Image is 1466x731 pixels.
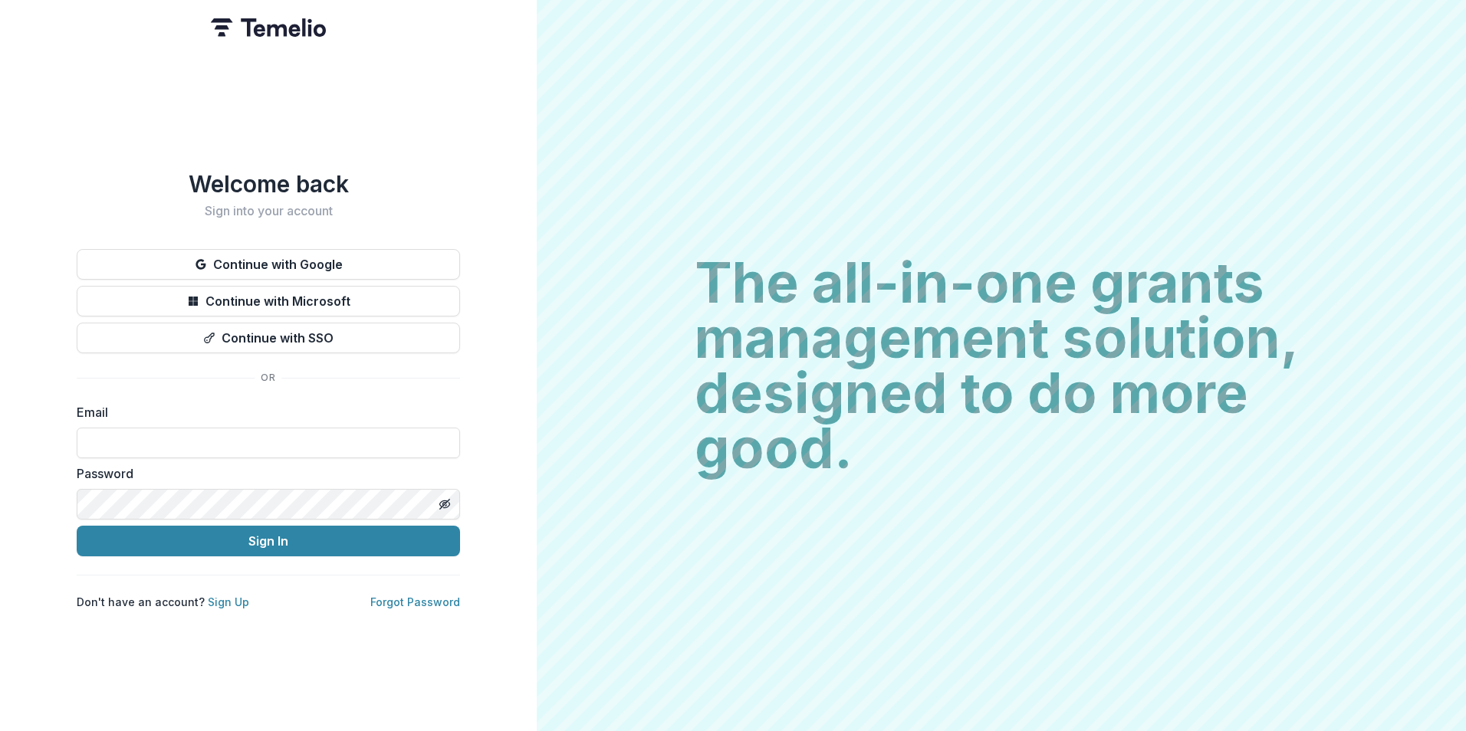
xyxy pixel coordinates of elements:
a: Sign Up [208,595,249,608]
h2: Sign into your account [77,204,460,218]
img: Temelio [211,18,326,37]
button: Continue with SSO [77,323,460,353]
p: Don't have an account? [77,594,249,610]
button: Continue with Google [77,249,460,280]
button: Sign In [77,526,460,556]
h1: Welcome back [77,170,460,198]
label: Email [77,403,451,421]
button: Toggle password visibility [432,492,457,516]
a: Forgot Password [370,595,460,608]
button: Continue with Microsoft [77,286,460,316]
label: Password [77,464,451,483]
